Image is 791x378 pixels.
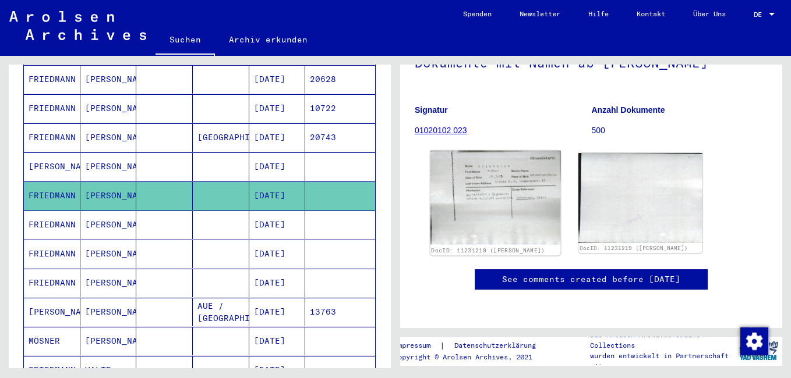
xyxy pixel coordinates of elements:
[249,94,306,123] mat-cell: [DATE]
[24,94,80,123] mat-cell: FRIEDMANN
[590,330,734,351] p: Die Arolsen Archives Online-Collections
[24,65,80,94] mat-cell: FRIEDMANN
[24,240,80,268] mat-cell: FRIEDMANN
[415,126,467,135] a: 01020102 023
[249,123,306,152] mat-cell: [DATE]
[502,273,680,286] a: See comments created before [DATE]
[9,11,146,40] img: Arolsen_neg.svg
[592,124,768,137] p: 500
[740,327,768,355] img: Zustimmung ändern
[80,181,137,210] mat-cell: [PERSON_NAME]
[737,336,781,365] img: yv_logo.png
[24,123,80,152] mat-cell: FRIEDMANN
[80,240,137,268] mat-cell: [PERSON_NAME]
[578,153,702,243] img: 002.jpg
[80,152,137,181] mat-cell: [PERSON_NAME]
[580,245,688,251] a: DocID: 11231219 ([PERSON_NAME])
[80,123,137,152] mat-cell: [PERSON_NAME]
[430,151,561,245] img: 001.jpg
[445,340,550,352] a: Datenschutzerklärung
[80,65,137,94] mat-cell: [PERSON_NAME]
[249,298,306,326] mat-cell: [DATE]
[156,26,215,56] a: Suchen
[24,211,80,239] mat-cell: FRIEDMANN
[24,181,80,210] mat-cell: FRIEDMANN
[415,105,448,115] b: Signatur
[249,152,306,181] mat-cell: [DATE]
[754,10,767,19] span: DE
[249,240,306,268] mat-cell: [DATE]
[80,269,137,297] mat-cell: [PERSON_NAME]
[431,247,545,254] a: DocID: 11231219 ([PERSON_NAME])
[24,298,80,326] mat-cell: [PERSON_NAME]
[80,327,137,355] mat-cell: [PERSON_NAME]
[249,65,306,94] mat-cell: [DATE]
[592,105,665,115] b: Anzahl Dokumente
[305,298,375,326] mat-cell: 13763
[24,152,80,181] mat-cell: [PERSON_NAME]
[193,298,249,326] mat-cell: AUE / [GEOGRAPHIC_DATA]
[249,211,306,239] mat-cell: [DATE]
[249,269,306,297] mat-cell: [DATE]
[305,65,375,94] mat-cell: 20628
[394,340,550,352] div: |
[80,298,137,326] mat-cell: [PERSON_NAME]
[193,123,249,152] mat-cell: [GEOGRAPHIC_DATA]
[80,211,137,239] mat-cell: [PERSON_NAME]
[249,327,306,355] mat-cell: [DATE]
[249,181,306,210] mat-cell: [DATE]
[394,340,440,352] a: Impressum
[215,26,322,54] a: Archiv erkunden
[24,327,80,355] mat-cell: MÖSNER
[80,94,137,123] mat-cell: [PERSON_NAME]
[590,351,734,372] p: wurden entwickelt in Partnerschaft mit
[305,94,375,123] mat-cell: 10722
[394,352,550,362] p: Copyright © Arolsen Archives, 2021
[305,123,375,152] mat-cell: 20743
[24,269,80,297] mat-cell: FRIEDMANN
